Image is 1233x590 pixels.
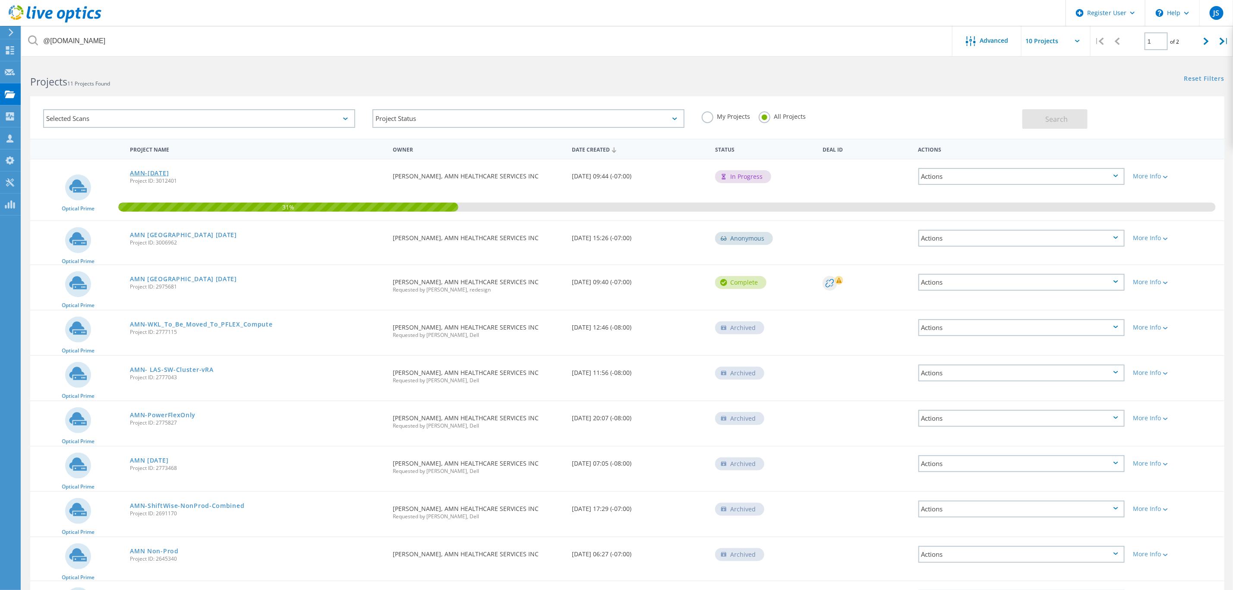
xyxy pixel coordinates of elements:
input: Search projects by name, owner, ID, company, etc [22,26,953,56]
span: Optical Prime [62,206,95,211]
span: Optical Prime [62,348,95,353]
span: Optical Prime [62,575,95,580]
div: Actions [918,455,1125,472]
span: Project ID: 2775827 [130,420,384,425]
span: Project ID: 2975681 [130,284,384,289]
div: Anonymous [715,232,773,245]
div: More Info [1133,279,1220,285]
div: Archived [715,412,764,425]
b: Projects [30,75,67,89]
div: [DATE] 20:07 (-08:00) [568,401,711,430]
span: Requested by [PERSON_NAME], Dell [393,333,563,338]
span: Optical Prime [62,439,95,444]
div: [DATE] 06:27 (-07:00) [568,537,711,566]
div: More Info [1133,324,1220,330]
label: My Projects [702,111,750,120]
div: Deal Id [818,141,914,157]
a: Live Optics Dashboard [9,18,101,24]
div: [PERSON_NAME], AMN HEALTHCARE SERVICES INC [388,537,568,566]
div: More Info [1133,460,1220,466]
div: [PERSON_NAME], AMN HEALTHCARE SERVICES INC [388,356,568,392]
div: [PERSON_NAME], AMN HEALTHCARE SERVICES INC [388,311,568,346]
a: AMN-ShiftWise-NonProd-Combined [130,503,244,509]
div: [PERSON_NAME], AMN HEALTHCARE SERVICES INC [388,492,568,528]
div: | [1215,26,1233,57]
a: AMN-WKL_To_Be_Moved_To_PFLEX_Compute [130,321,272,327]
span: Requested by [PERSON_NAME], Dell [393,423,563,428]
div: Complete [715,276,766,289]
div: [PERSON_NAME], AMN HEALTHCARE SERVICES INC [388,221,568,250]
span: Project ID: 2691170 [130,511,384,516]
span: Optical Prime [62,484,95,489]
span: Project ID: 2777043 [130,375,384,380]
span: Search [1046,114,1068,124]
a: AMN-[DATE] [130,170,169,176]
div: Selected Scans [43,109,355,128]
span: Optical Prime [62,530,95,535]
div: Actions [918,274,1125,291]
div: More Info [1133,235,1220,241]
div: Actions [918,168,1125,185]
div: Actions [918,365,1125,381]
span: Requested by [PERSON_NAME], Dell [393,469,563,474]
div: [PERSON_NAME], AMN HEALTHCARE SERVICES INC [388,401,568,437]
div: Archived [715,503,764,516]
span: Optical Prime [62,259,95,264]
span: Optical Prime [62,393,95,399]
span: 11 Projects Found [67,80,110,87]
span: Project ID: 2773468 [130,466,384,471]
div: More Info [1133,370,1220,376]
span: Advanced [980,38,1009,44]
a: AMN [GEOGRAPHIC_DATA] [DATE] [130,232,237,238]
div: Owner [388,141,568,157]
div: [PERSON_NAME], AMN HEALTHCARE SERVICES INC [388,159,568,188]
div: Actions [918,546,1125,563]
div: [PERSON_NAME], AMN HEALTHCARE SERVICES INC [388,447,568,482]
span: JS [1213,10,1219,16]
div: [DATE] 15:26 (-07:00) [568,221,711,250]
span: Project ID: 3012401 [130,178,384,184]
div: [PERSON_NAME], AMN HEALTHCARE SERVICES INC [388,265,568,301]
div: Archived [715,367,764,380]
div: More Info [1133,415,1220,421]
div: Status [711,141,818,157]
label: All Projects [759,111,806,120]
div: Archived [715,321,764,334]
div: [DATE] 12:46 (-08:00) [568,311,711,339]
div: More Info [1133,551,1220,557]
div: Actions [918,410,1125,427]
span: Optical Prime [62,303,95,308]
div: Actions [914,141,1129,157]
span: Requested by [PERSON_NAME], Dell [393,378,563,383]
a: Reset Filters [1184,76,1224,83]
div: In Progress [715,170,771,183]
div: [DATE] 09:40 (-07:00) [568,265,711,294]
div: Actions [918,319,1125,336]
div: [DATE] 17:29 (-07:00) [568,492,711,520]
div: More Info [1133,506,1220,512]
button: Search [1022,109,1088,129]
div: Date Created [568,141,711,157]
div: [DATE] 07:05 (-08:00) [568,447,711,475]
div: [DATE] 09:44 (-07:00) [568,159,711,188]
div: Archived [715,548,764,561]
div: Actions [918,501,1125,517]
a: AMN [DATE] [130,457,168,463]
a: AMN Non-Prod [130,548,178,554]
div: Project Name [126,141,388,157]
div: More Info [1133,173,1220,179]
div: | [1091,26,1108,57]
a: AMN-PowerFlexOnly [130,412,196,418]
div: Actions [918,230,1125,247]
span: Project ID: 3006962 [130,240,384,245]
span: Requested by [PERSON_NAME], Dell [393,514,563,519]
span: 31% [118,203,458,210]
div: Project Status [372,109,684,128]
span: Project ID: 2645340 [130,556,384,561]
div: [DATE] 11:56 (-08:00) [568,356,711,384]
span: Requested by [PERSON_NAME], redesign [393,287,563,292]
div: Archived [715,457,764,470]
svg: \n [1156,9,1164,17]
a: AMN [GEOGRAPHIC_DATA] [DATE] [130,276,237,282]
span: Project ID: 2777115 [130,330,384,335]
